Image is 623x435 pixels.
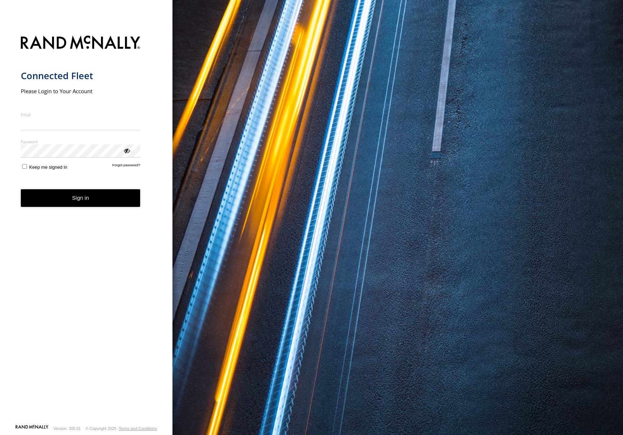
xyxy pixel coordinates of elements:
div: ViewPassword [123,147,130,154]
label: Email [21,112,140,117]
input: Keep me signed in [22,164,27,169]
form: main [21,31,152,424]
h1: Connected Fleet [21,70,140,82]
div: © Copyright 2025 - [86,426,157,431]
a: Visit our Website [15,425,49,432]
a: Forgot password? [112,163,140,170]
img: Rand McNally [21,34,140,53]
span: Keep me signed in [29,164,67,170]
button: Sign in [21,189,140,207]
div: Version: 305.01 [54,426,81,431]
h2: Please Login to Your Account [21,87,140,95]
label: Password [21,139,140,144]
a: Terms and Conditions [119,426,157,431]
